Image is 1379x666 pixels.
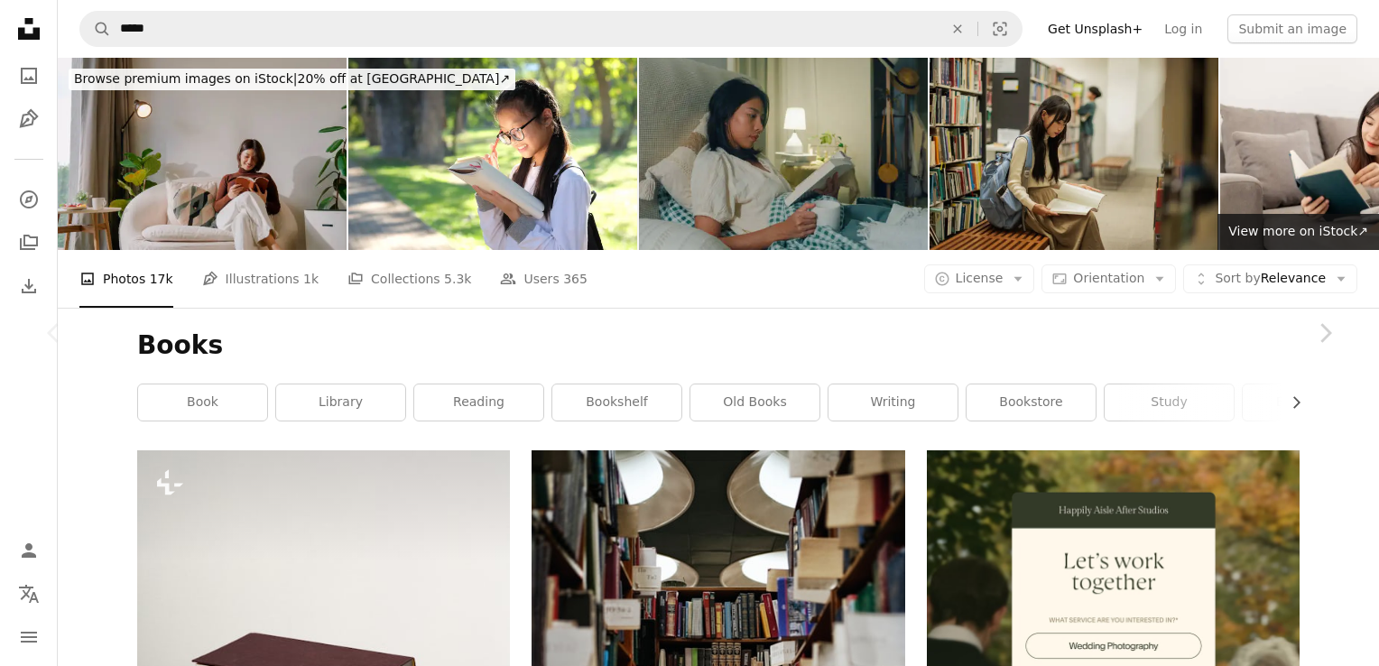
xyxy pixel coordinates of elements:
a: Photos [11,58,47,94]
a: View more on iStock↗ [1217,214,1379,250]
button: Language [11,576,47,612]
button: Clear [938,12,977,46]
button: Orientation [1041,264,1176,293]
a: Explore [11,181,47,217]
a: bookshelf [552,384,681,421]
a: old books [690,384,819,421]
img: Young Asian girl reading book and drinking milk sitting on the bed in home at night. Insomnia, Cy... [639,58,928,250]
a: Collections [11,225,47,261]
button: Search Unsplash [80,12,111,46]
span: Relevance [1215,270,1326,288]
a: Collections 5.3k [347,250,471,308]
a: education [1243,384,1372,421]
img: Girl Reading Book While Standing Against Trees [348,58,637,250]
button: Sort byRelevance [1183,264,1357,293]
span: 20% off at [GEOGRAPHIC_DATA] ↗ [74,71,510,86]
button: Menu [11,619,47,655]
a: Get Unsplash+ [1037,14,1153,43]
button: Submit an image [1227,14,1357,43]
a: book [138,384,267,421]
button: Visual search [978,12,1022,46]
span: View more on iStock ↗ [1228,224,1368,238]
a: library [276,384,405,421]
a: Illustrations 1k [202,250,319,308]
a: bookstore [967,384,1096,421]
a: reading [414,384,543,421]
a: writing [828,384,958,421]
span: Sort by [1215,271,1260,285]
a: Log in / Sign up [11,532,47,569]
span: Browse premium images on iStock | [74,71,297,86]
img: Student studying at university library [930,58,1218,250]
a: Illustrations [11,101,47,137]
h1: Books [137,329,1300,362]
span: 365 [563,269,588,289]
a: Browse premium images on iStock|20% off at [GEOGRAPHIC_DATA]↗ [58,58,526,101]
button: License [924,264,1035,293]
span: License [956,271,1004,285]
span: 5.3k [444,269,471,289]
a: study [1105,384,1234,421]
img: Young Asian woman turning on air purifier before reading in the living room. [58,58,347,250]
a: Next [1271,246,1379,420]
form: Find visuals sitewide [79,11,1023,47]
span: Orientation [1073,271,1144,285]
span: 1k [303,269,319,289]
a: Log in [1153,14,1213,43]
a: Users 365 [500,250,587,308]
